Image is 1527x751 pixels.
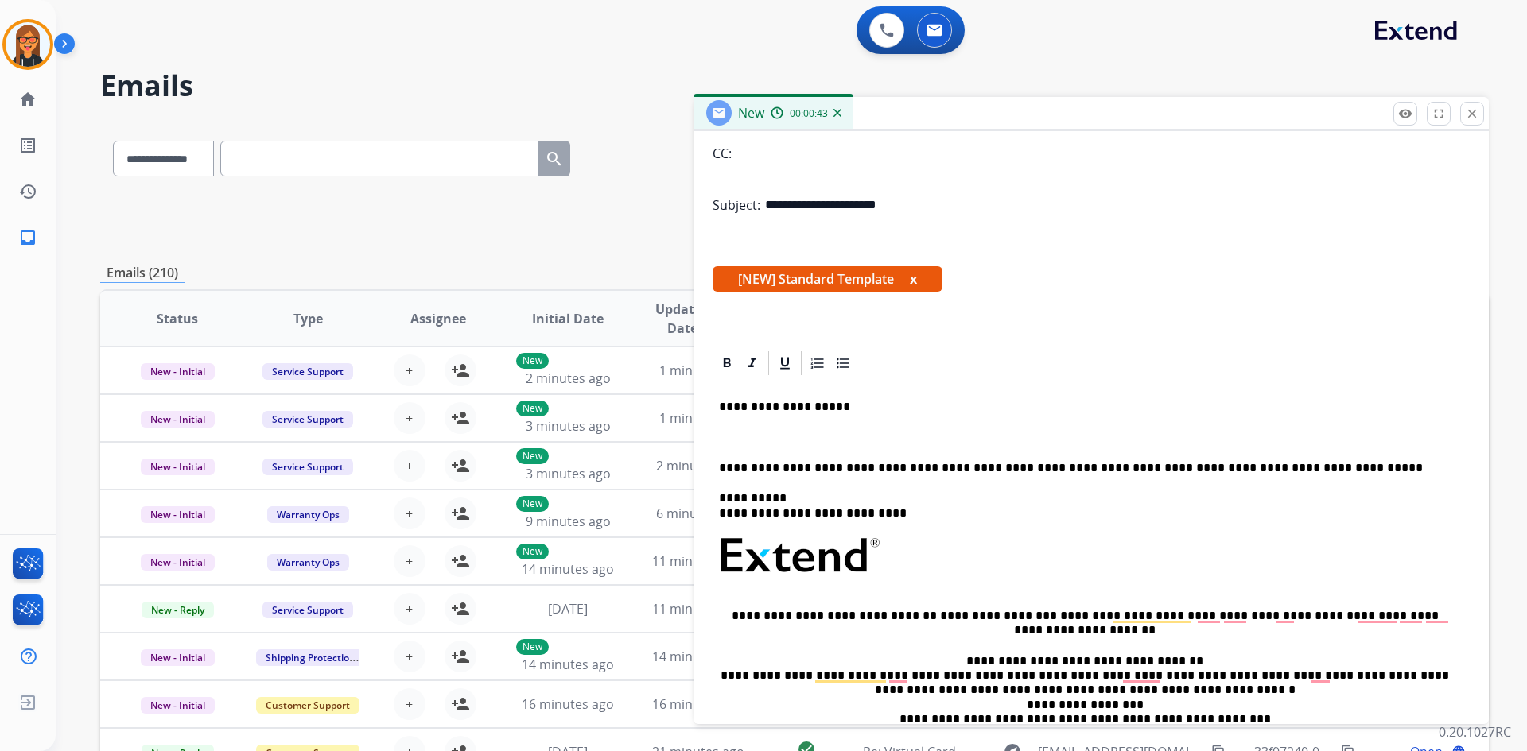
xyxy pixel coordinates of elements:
[713,144,732,163] p: CC:
[516,353,549,369] p: New
[713,266,942,292] span: [NEW] Standard Template
[652,552,744,570] span: 11 minutes ago
[18,136,37,155] mat-icon: list_alt
[18,228,37,247] mat-icon: inbox
[406,361,413,380] span: +
[659,409,738,427] span: 1 minute ago
[516,544,549,559] p: New
[831,351,855,375] div: Bullet List
[262,363,353,380] span: Service Support
[451,599,470,618] mat-icon: person_add
[262,459,353,475] span: Service Support
[406,647,413,666] span: +
[1439,722,1511,741] p: 0.20.1027RC
[18,182,37,201] mat-icon: history
[526,513,611,530] span: 9 minutes ago
[141,506,215,523] span: New - Initial
[516,448,549,464] p: New
[647,300,719,338] span: Updated Date
[713,195,760,215] p: Subject:
[656,505,741,522] span: 6 minutes ago
[267,506,349,523] span: Warranty Ops
[406,695,413,714] span: +
[141,649,215,666] span: New - Initial
[1398,106,1412,121] mat-icon: remove_red_eye
[256,649,365,666] span: Shipping Protection
[18,90,37,109] mat-icon: home
[526,370,611,387] span: 2 minutes ago
[656,457,741,474] span: 2 minutes ago
[526,465,611,482] span: 3 minutes ago
[1432,106,1446,121] mat-icon: fullscreen
[406,456,413,475] span: +
[451,456,470,475] mat-icon: person_add
[256,697,359,714] span: Customer Support
[526,417,611,435] span: 3 minutes ago
[806,351,830,375] div: Ordered List
[406,599,413,618] span: +
[262,411,353,428] span: Service Support
[740,351,764,375] div: Italic
[451,504,470,523] mat-icon: person_add
[532,309,604,328] span: Initial Date
[738,104,764,122] span: New
[451,361,470,380] mat-icon: person_add
[1465,106,1479,121] mat-icon: close
[715,351,739,375] div: Bold
[394,497,425,529] button: +
[406,408,413,428] span: +
[451,695,470,714] mat-icon: person_add
[141,459,215,475] span: New - Initial
[548,600,588,617] span: [DATE]
[410,309,466,328] span: Assignee
[394,593,425,625] button: +
[394,545,425,577] button: +
[516,639,549,655] p: New
[652,600,744,617] span: 11 minutes ago
[545,149,564,168] mat-icon: search
[394,688,425,720] button: +
[394,641,425,672] button: +
[157,309,198,328] span: Status
[516,496,549,512] p: New
[394,450,425,482] button: +
[451,647,470,666] mat-icon: person_add
[6,22,50,67] img: avatar
[652,695,744,713] span: 16 minutes ago
[394,354,425,386] button: +
[100,263,185,283] p: Emails (210)
[406,504,413,523] span: +
[406,552,413,571] span: +
[141,697,215,714] span: New - Initial
[100,70,1489,102] h2: Emails
[141,411,215,428] span: New - Initial
[394,402,425,434] button: +
[659,362,738,379] span: 1 minute ago
[516,401,549,416] p: New
[522,695,614,713] span: 16 minutes ago
[522,560,614,578] span: 14 minutes ago
[141,363,215,380] span: New - Initial
[652,648,744,665] span: 14 minutes ago
[293,309,323,328] span: Type
[773,351,797,375] div: Underline
[267,554,349,571] span: Warranty Ops
[910,269,917,288] button: x
[451,408,470,428] mat-icon: person_add
[142,602,214,618] span: New - Reply
[262,602,353,618] span: Service Support
[451,552,470,571] mat-icon: person_add
[790,107,828,120] span: 00:00:43
[141,554,215,571] span: New - Initial
[522,656,614,673] span: 14 minutes ago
